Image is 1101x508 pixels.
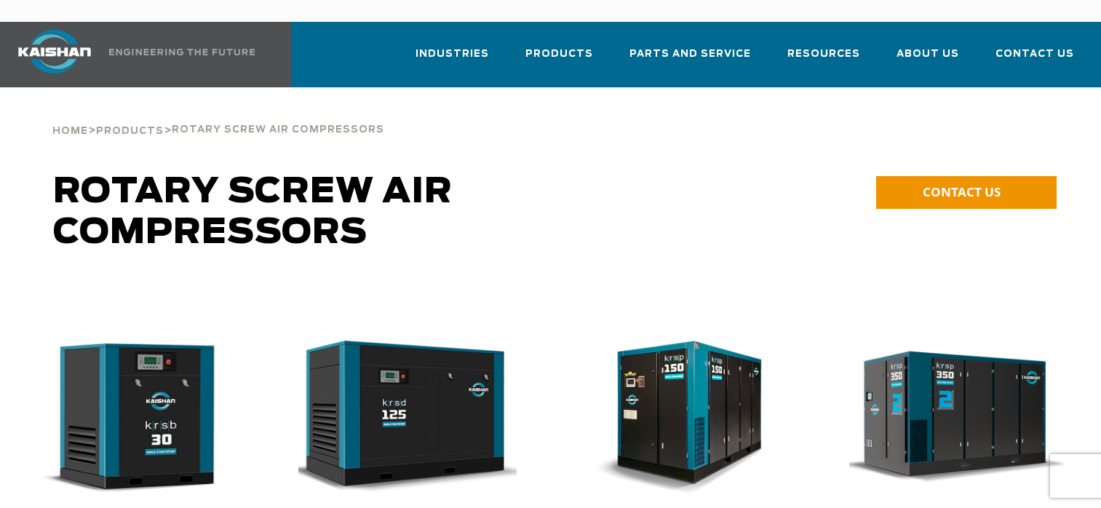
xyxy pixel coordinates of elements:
[897,35,959,84] a: About Us
[298,341,527,495] div: krsd125
[787,46,860,63] span: Resources
[897,46,959,63] span: About Us
[787,35,860,84] a: Resources
[96,127,164,136] span: Products
[629,35,751,84] a: Parts and Service
[96,124,164,137] a: Products
[52,127,88,136] span: Home
[109,49,255,55] img: Engineering the future
[172,125,384,135] span: Rotary Screw Air Compressors
[563,341,792,495] img: krsp150
[525,46,593,63] span: Products
[629,46,751,63] span: Parts and Service
[23,341,252,495] div: krsb30
[849,341,1078,495] div: krsp350
[525,35,593,84] a: Products
[876,176,1057,209] a: CONTACT US
[287,341,517,495] img: krsd125
[923,183,1001,200] span: CONTACT US
[52,87,384,143] div: > >
[52,124,88,137] a: Home
[12,341,242,495] img: krsb30
[416,35,489,84] a: Industries
[995,35,1074,84] a: Contact Us
[574,341,803,495] div: krsp150
[416,46,489,63] span: Industries
[995,46,1074,63] span: Contact Us
[53,175,453,250] span: Rotary Screw Air Compressors
[838,341,1068,495] img: krsp350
